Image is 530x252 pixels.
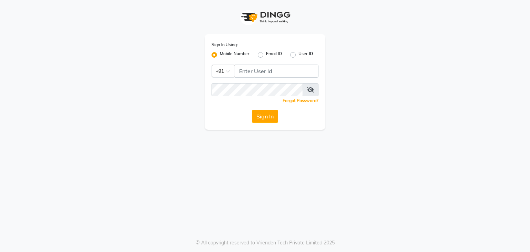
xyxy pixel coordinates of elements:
[237,7,293,27] img: logo1.svg
[212,42,238,48] label: Sign In Using:
[212,83,303,96] input: Username
[283,98,318,103] a: Forgot Password?
[220,51,249,59] label: Mobile Number
[235,65,318,78] input: Username
[266,51,282,59] label: Email ID
[298,51,313,59] label: User ID
[252,110,278,123] button: Sign In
